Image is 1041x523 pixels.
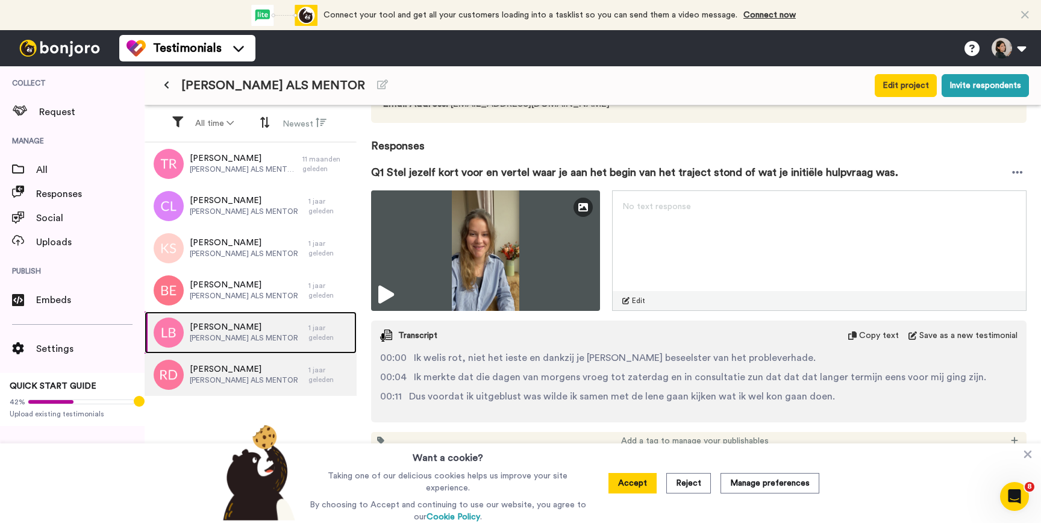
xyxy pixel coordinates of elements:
span: Copy text [859,330,899,342]
img: transcript.svg [380,330,392,342]
span: [PERSON_NAME] [190,321,298,333]
span: Dus voordat ik uitgeblust was wilde ik samen met de lene gaan kijken wat ik wel kon gaan doen. [409,389,835,404]
span: [PERSON_NAME] ALS MENTOR [190,207,298,216]
img: 1583683c-3bd9-40fc-b56c-2691e066e2f9-thumbnail_full-1719992167.jpg [371,190,600,311]
span: Embeds [36,293,145,307]
span: Connect your tool and get all your customers loading into a tasklist so you can send them a video... [324,11,737,19]
span: Edit [632,296,645,305]
button: Invite respondents [942,74,1029,97]
button: All time [188,113,241,134]
button: Reject [666,473,711,493]
a: [PERSON_NAME][PERSON_NAME] ALS MENTOR1 jaar geleden [145,269,357,312]
span: All [36,163,145,177]
a: Connect now [743,11,796,19]
a: [PERSON_NAME][PERSON_NAME] ALS MENTOR1 jaar geleden [145,227,357,269]
span: Q1 Stel jezelf kort voor en vertel waar je aan het begin van het traject stond of wat je initiële... [371,164,898,181]
span: Responses [36,187,145,201]
span: Testimonials [153,40,222,57]
span: Transcript [398,330,437,342]
span: QUICK START GUIDE [10,382,96,390]
a: [PERSON_NAME][PERSON_NAME] ALS MENTOR1 jaar geleden [145,312,357,354]
p: Taking one of our delicious cookies helps us improve your site experience. [307,470,589,494]
button: Edit project [875,74,937,97]
button: Manage preferences [721,473,819,493]
img: tr.png [154,149,184,179]
span: Ik merkte dat die dagen van morgens vroeg tot zaterdag en in consultatie zun dat dat dat langer t... [414,370,986,384]
span: [PERSON_NAME] ALS MENTOR [190,333,298,343]
span: [PERSON_NAME] [190,279,298,291]
a: Cookie Policy [427,513,480,521]
span: [PERSON_NAME] [190,195,298,207]
span: No text response [622,202,691,211]
span: [PERSON_NAME] ALS MENTOR [190,375,298,385]
p: By choosing to Accept and continuing to use our website, you agree to our . [307,499,589,523]
span: [PERSON_NAME] ALS MENTOR [181,77,365,94]
img: ks.png [154,233,184,263]
h3: Want a cookie? [413,443,483,465]
span: [PERSON_NAME] ALS MENTOR [190,291,298,301]
span: 42% [10,397,25,407]
span: [PERSON_NAME] [190,152,296,164]
button: Accept [608,473,657,493]
div: animation [251,5,317,26]
div: 1 jaar geleden [308,196,351,216]
span: Ik welis rot, niet het ieste en dankzij je [PERSON_NAME] beseelster van het probleverhade. [414,351,816,365]
div: 11 maanden geleden [302,154,351,174]
span: [PERSON_NAME] ALS MENTOR [190,164,296,174]
span: [PERSON_NAME] [190,363,298,375]
iframe: Intercom live chat [1000,482,1029,511]
span: 00:11 [380,389,402,404]
span: 00:04 [380,370,407,384]
span: Settings [36,342,145,356]
span: Add a tag to manage your publishables [621,435,769,447]
div: Tooltip anchor [134,396,145,407]
span: 00:00 [380,351,407,365]
span: Social [36,211,145,225]
img: tm-color.svg [127,39,146,58]
span: [PERSON_NAME] [190,237,298,249]
span: Upload existing testimonials [10,409,135,419]
div: 1 jaar geleden [308,239,351,258]
span: Uploads [36,235,145,249]
img: bear-with-cookie.png [212,424,301,521]
img: rd.png [154,360,184,390]
a: [PERSON_NAME][PERSON_NAME] ALS MENTOR1 jaar geleden [145,185,357,227]
button: Newest [275,112,334,135]
img: be.png [154,275,184,305]
span: [PERSON_NAME] ALS MENTOR [190,249,298,258]
span: Save as a new testimonial [919,330,1018,342]
span: Responses [371,123,1027,154]
img: cl.png [154,191,184,221]
div: 1 jaar geleden [308,365,351,384]
a: [PERSON_NAME][PERSON_NAME] ALS MENTOR11 maanden geleden [145,143,357,185]
span: 8 [1025,482,1034,492]
img: bj-logo-header-white.svg [14,40,105,57]
div: 1 jaar geleden [308,281,351,300]
a: [PERSON_NAME][PERSON_NAME] ALS MENTOR1 jaar geleden [145,354,357,396]
div: 1 jaar geleden [308,323,351,342]
span: Request [39,105,145,119]
img: lb.png [154,318,184,348]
